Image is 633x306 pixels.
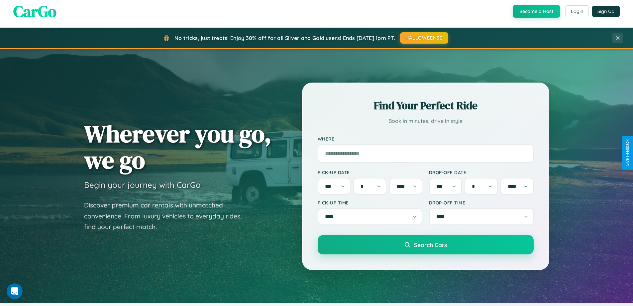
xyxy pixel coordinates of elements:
label: Where [318,136,534,142]
iframe: Intercom live chat [7,283,23,299]
label: Pick-up Time [318,200,422,205]
span: CarGo [13,0,56,22]
h1: Wherever you go, we go [84,121,271,173]
button: Search Cars [318,235,534,254]
label: Pick-up Date [318,169,422,175]
h2: Find Your Perfect Ride [318,98,534,113]
button: Become a Host [513,5,560,18]
button: HALLOWEEN30 [400,32,448,44]
span: No tricks, just treats! Enjoy 30% off for all Silver and Gold users! Ends [DATE] 1pm PT. [174,35,395,41]
button: Login [565,5,589,17]
label: Drop-off Time [429,200,534,205]
span: Search Cars [414,241,447,248]
p: Discover premium car rentals with unmatched convenience. From luxury vehicles to everyday rides, ... [84,200,250,232]
label: Drop-off Date [429,169,534,175]
button: Sign Up [592,6,620,17]
div: Give Feedback [625,140,630,166]
h3: Begin your journey with CarGo [84,180,201,190]
p: Book in minutes, drive in style [318,116,534,126]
